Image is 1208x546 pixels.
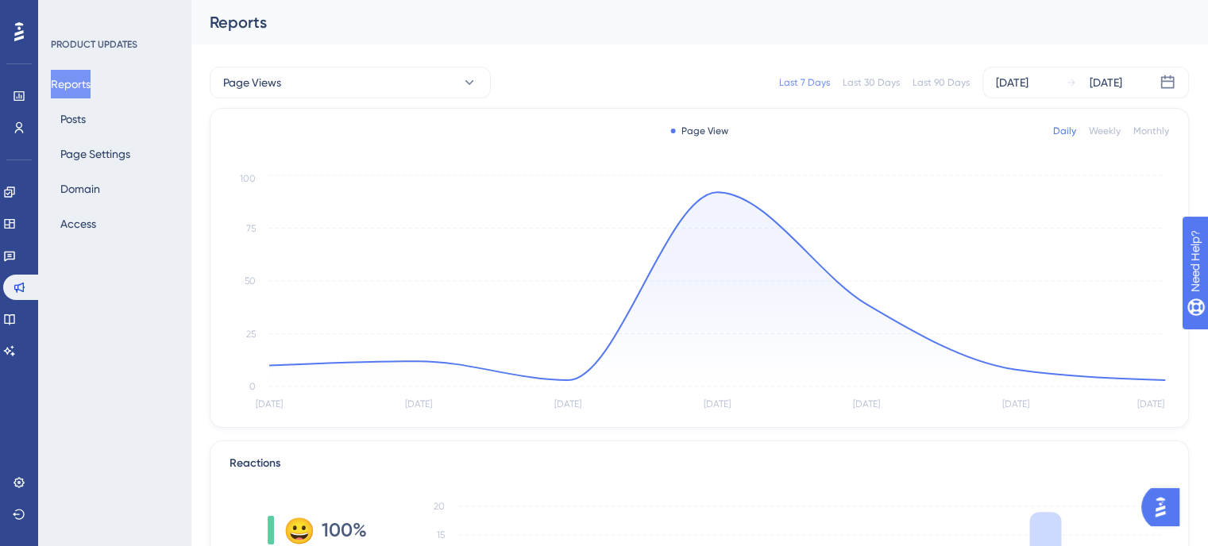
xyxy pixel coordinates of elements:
div: Monthly [1133,125,1169,137]
div: Weekly [1089,125,1121,137]
tspan: [DATE] [704,398,731,409]
iframe: UserGuiding AI Assistant Launcher [1141,483,1189,531]
div: Last 90 Days [913,76,970,89]
tspan: [DATE] [554,398,581,409]
button: Posts [51,105,95,133]
tspan: [DATE] [405,398,432,409]
tspan: 0 [249,381,256,392]
div: [DATE] [1090,73,1122,92]
tspan: [DATE] [256,398,283,409]
button: Access [51,210,106,238]
div: Last 30 Days [843,76,900,89]
div: 😀 [284,517,309,543]
div: Daily [1053,125,1076,137]
tspan: 20 [434,501,445,512]
span: Page Views [223,73,281,92]
div: PRODUCT UPDATES [51,38,137,51]
tspan: [DATE] [1137,398,1164,409]
tspan: 25 [246,329,256,340]
tspan: 100 [240,173,256,184]
button: Page Settings [51,140,140,168]
tspan: [DATE] [853,398,880,409]
div: Reports [210,11,1149,33]
tspan: 50 [245,275,256,286]
button: Reports [51,70,91,98]
tspan: 75 [246,223,256,234]
div: [DATE] [996,73,1029,92]
tspan: [DATE] [1002,398,1029,409]
div: Page View [670,125,728,137]
button: Domain [51,175,110,203]
div: Last 7 Days [779,76,830,89]
div: Reactions [230,454,1169,473]
button: Page Views [210,67,491,98]
span: Need Help? [37,4,99,23]
tspan: 15 [437,529,445,540]
span: 100% [322,517,367,543]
